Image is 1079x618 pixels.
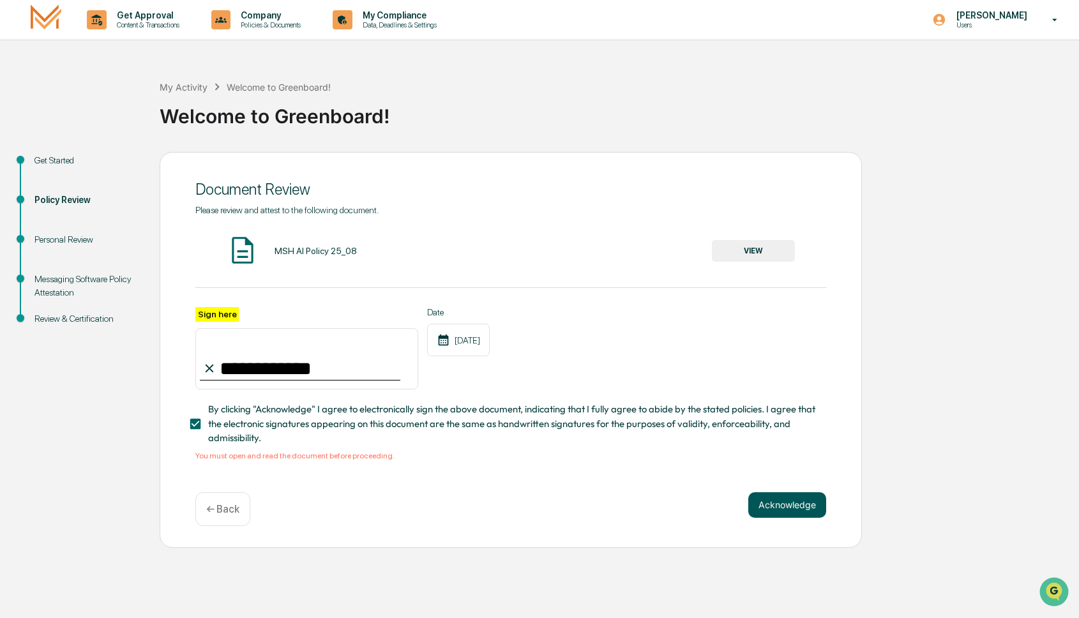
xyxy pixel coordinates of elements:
img: Document Icon [227,234,259,266]
p: ← Back [206,503,239,515]
span: Preclearance [26,161,82,174]
iframe: Open customer support [1038,576,1073,610]
label: Date [427,307,490,317]
p: How can we help? [13,27,232,47]
span: Please review and attest to the following document. [195,205,379,215]
button: Acknowledge [748,492,826,518]
div: Policy Review [34,193,139,207]
div: Welcome to Greenboard! [227,82,331,93]
div: Get Started [34,154,139,167]
div: 🗄️ [93,162,103,172]
span: By clicking "Acknowledge" I agree to electronically sign the above document, indicating that I fu... [208,402,816,445]
p: Policies & Documents [230,20,307,29]
div: [DATE] [427,324,490,356]
div: Messaging Software Policy Attestation [34,273,139,299]
a: 🔎Data Lookup [8,180,86,203]
p: My Compliance [352,10,443,20]
span: Pylon [127,216,155,226]
div: MSH AI Policy 25_08 [275,246,357,256]
div: Start new chat [43,98,209,110]
div: Document Review [195,180,826,199]
button: VIEW [712,240,795,262]
p: [PERSON_NAME] [946,10,1034,20]
span: Attestations [105,161,158,174]
div: You must open and read the document before proceeding. [195,451,826,460]
p: Content & Transactions [107,20,186,29]
a: Powered byPylon [90,216,155,226]
a: 🗄️Attestations [87,156,163,179]
p: Data, Deadlines & Settings [352,20,443,29]
div: My Activity [160,82,207,93]
span: Data Lookup [26,185,80,198]
p: Users [946,20,1034,29]
p: Get Approval [107,10,186,20]
div: We're available if you need us! [43,110,162,121]
div: Personal Review [34,233,139,246]
div: Welcome to Greenboard! [160,94,1073,128]
img: logo [31,4,61,34]
div: Review & Certification [34,312,139,326]
button: Start new chat [217,102,232,117]
a: 🖐️Preclearance [8,156,87,179]
p: Company [230,10,307,20]
div: 🖐️ [13,162,23,172]
label: Sign here [195,307,239,322]
div: 🔎 [13,186,23,197]
img: 1746055101610-c473b297-6a78-478c-a979-82029cc54cd1 [13,98,36,121]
